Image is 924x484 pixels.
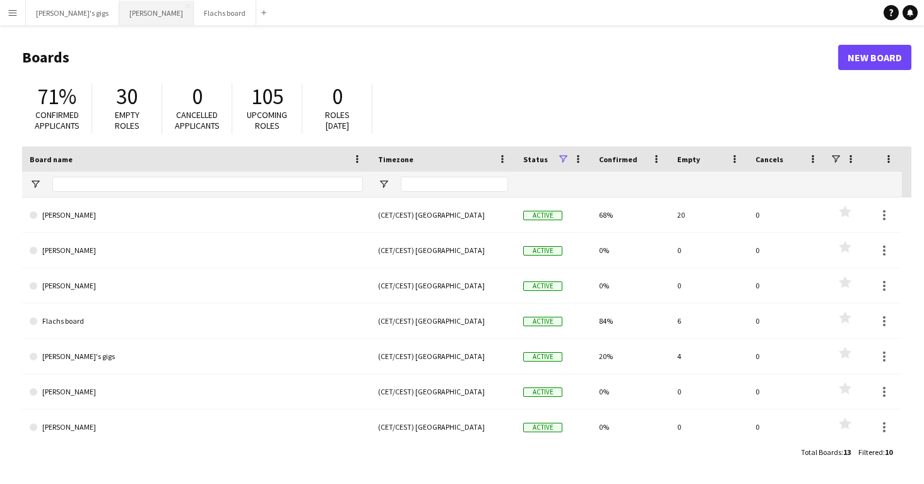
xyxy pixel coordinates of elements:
input: Timezone Filter Input [401,177,508,192]
span: Timezone [378,155,413,164]
div: (CET/CEST) [GEOGRAPHIC_DATA] [370,374,516,409]
div: 4 [670,339,748,374]
div: 0 [670,233,748,268]
button: Open Filter Menu [378,179,389,190]
span: Active [523,281,562,291]
span: Board name [30,155,73,164]
div: 0 [748,410,826,444]
div: 6 [670,304,748,338]
a: [PERSON_NAME]'s gigs [30,339,363,374]
span: Total Boards [801,447,841,457]
span: Upcoming roles [247,109,287,131]
span: 0 [332,83,343,110]
div: 0% [591,374,670,409]
a: New Board [838,45,911,70]
span: 105 [251,83,283,110]
span: Active [523,423,562,432]
div: (CET/CEST) [GEOGRAPHIC_DATA] [370,410,516,444]
div: 0 [748,304,826,338]
span: Active [523,317,562,326]
span: 0 [192,83,203,110]
span: Active [523,211,562,220]
span: Active [523,352,562,362]
button: Flachs board [194,1,256,25]
button: Open Filter Menu [30,179,41,190]
span: Active [523,387,562,397]
span: Status [523,155,548,164]
div: 68% [591,198,670,232]
div: 0% [591,410,670,444]
div: (CET/CEST) [GEOGRAPHIC_DATA] [370,233,516,268]
div: 0 [748,374,826,409]
span: 13 [843,447,851,457]
a: [PERSON_NAME] [30,233,363,268]
span: Empty roles [115,109,139,131]
div: 0 [748,268,826,303]
span: Roles [DATE] [325,109,350,131]
span: Confirmed applicants [35,109,80,131]
div: 20% [591,339,670,374]
span: Confirmed [599,155,637,164]
div: (CET/CEST) [GEOGRAPHIC_DATA] [370,268,516,303]
div: 84% [591,304,670,338]
a: [PERSON_NAME] [30,198,363,233]
button: [PERSON_NAME] [119,1,194,25]
span: Active [523,246,562,256]
div: 20 [670,198,748,232]
input: Board name Filter Input [52,177,363,192]
div: 0 [670,268,748,303]
div: (CET/CEST) [GEOGRAPHIC_DATA] [370,198,516,232]
div: 0% [591,268,670,303]
div: 0 [748,198,826,232]
div: 0 [670,410,748,444]
button: [PERSON_NAME]'s gigs [26,1,119,25]
div: 0 [670,374,748,409]
a: [PERSON_NAME] [30,410,363,445]
h1: Boards [22,48,838,67]
div: (CET/CEST) [GEOGRAPHIC_DATA] [370,304,516,338]
a: Flachs board [30,304,363,339]
div: 0 [748,233,826,268]
span: Empty [677,155,700,164]
div: : [801,440,851,464]
div: : [858,440,892,464]
div: 0 [748,339,826,374]
span: Cancels [755,155,783,164]
div: 0% [591,233,670,268]
span: 71% [37,83,76,110]
span: 10 [885,447,892,457]
a: [PERSON_NAME] [30,374,363,410]
span: Cancelled applicants [175,109,220,131]
span: Filtered [858,447,883,457]
div: (CET/CEST) [GEOGRAPHIC_DATA] [370,339,516,374]
a: [PERSON_NAME] [30,268,363,304]
span: 30 [116,83,138,110]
